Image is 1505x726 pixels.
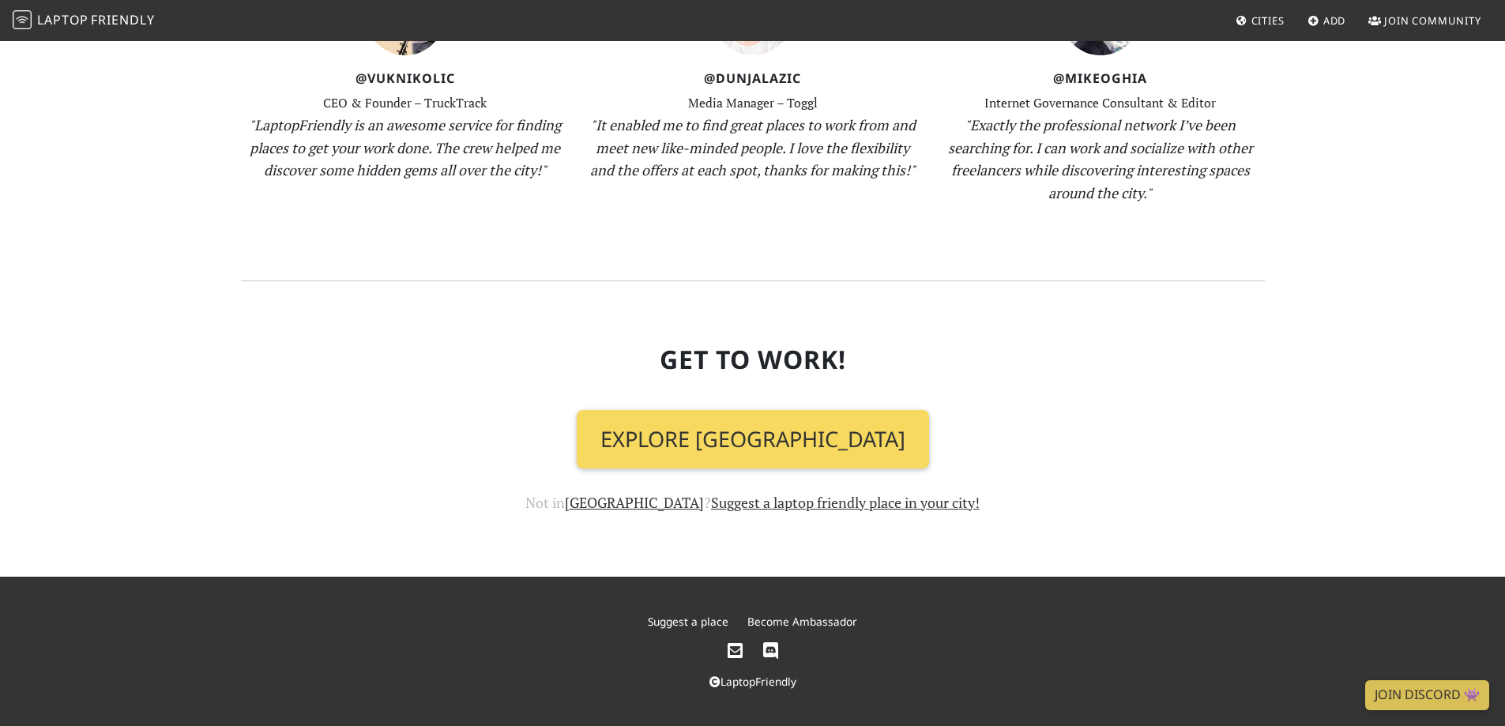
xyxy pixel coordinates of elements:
[590,115,916,180] em: "It enabled me to find great places to work from and meet new like-minded people. I love the flex...
[241,71,570,86] h4: @VukNikolic
[91,11,154,28] span: Friendly
[648,614,728,629] a: Suggest a place
[948,115,1253,202] em: "Exactly the professional network I’ve been searching for. I can work and socialize with other fr...
[1251,13,1285,28] span: Cities
[589,71,917,86] h4: @DunjaLazic
[241,344,1265,374] h2: Get To Work!
[1323,13,1346,28] span: Add
[1301,6,1353,35] a: Add
[936,71,1265,86] h4: @MikeOghia
[577,410,929,468] a: Explore [GEOGRAPHIC_DATA]
[13,10,32,29] img: LaptopFriendly
[323,95,487,111] small: CEO & Founder – TruckTrack
[37,11,88,28] span: Laptop
[1362,6,1488,35] a: Join Community
[747,614,857,629] a: Become Ambassador
[249,115,561,180] em: "LaptopFriendly is an awesome service for finding places to get your work done. The crew helped m...
[525,493,980,512] span: Not in ?
[1384,13,1481,28] span: Join Community
[688,95,818,111] small: Media Manager – Toggl
[709,674,796,689] a: LaptopFriendly
[13,7,155,35] a: LaptopFriendly LaptopFriendly
[1365,680,1489,710] a: Join Discord 👾
[565,493,704,512] a: [GEOGRAPHIC_DATA]
[711,493,980,512] a: Suggest a laptop friendly place in your city!
[984,95,1216,111] small: Internet Governance Consultant & Editor
[1229,6,1291,35] a: Cities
